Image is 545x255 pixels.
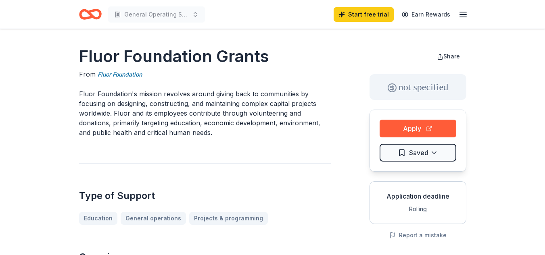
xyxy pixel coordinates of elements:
a: Earn Rewards [397,7,455,22]
button: Apply [380,120,456,137]
button: Saved [380,144,456,162]
a: Start free trial [334,7,394,22]
button: Share [430,48,466,64]
h1: Fluor Foundation Grants [79,45,331,68]
span: Saved [409,147,428,158]
div: Application deadline [376,191,459,201]
div: not specified [370,74,466,100]
button: General Operating Support / Hot Meals Program [108,6,205,23]
p: Fluor Foundation's mission revolves around giving back to communities by focusing on designing, c... [79,89,331,137]
a: General operations [121,212,186,225]
div: Rolling [376,204,459,214]
a: Education [79,212,117,225]
span: Share [443,53,460,60]
button: Report a mistake [389,230,447,240]
h2: Type of Support [79,189,331,202]
a: Projects & programming [189,212,268,225]
span: General Operating Support / Hot Meals Program [124,10,189,19]
div: From [79,69,331,79]
a: Fluor Foundation [98,70,142,79]
a: Home [79,5,102,24]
